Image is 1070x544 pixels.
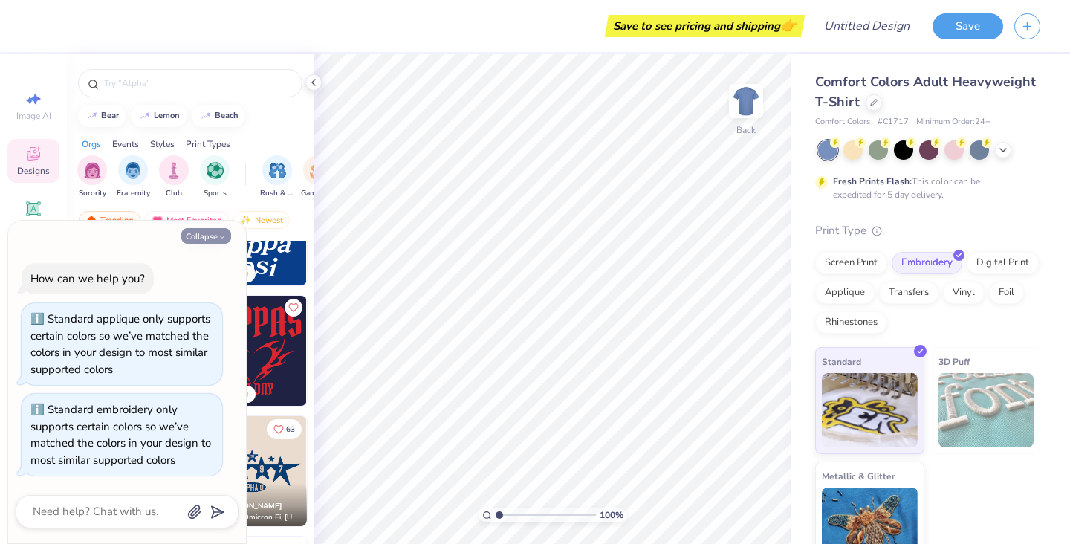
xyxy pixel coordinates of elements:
div: filter for Sports [200,155,230,199]
div: Screen Print [815,252,887,274]
span: 100 % [600,508,623,522]
img: 4c2ba52e-d93a-4885-b66d-971d0f88707e [306,416,416,526]
input: Try "Alpha" [103,76,293,91]
button: Collapse [181,228,231,244]
span: Minimum Order: 24 + [916,116,990,129]
img: Rush & Bid Image [269,162,286,179]
strong: Fresh Prints Flash: [833,175,912,187]
div: Save to see pricing and shipping [609,15,801,37]
div: Digital Print [967,252,1039,274]
span: Fraternity [117,188,150,199]
img: 26489e97-942d-434c-98d3-f0000c66074d [306,296,416,406]
input: Untitled Design [812,11,921,41]
div: Back [736,123,756,137]
div: Embroidery [892,252,962,274]
img: trend_line.gif [200,111,212,120]
div: Standard applique only supports certain colors so we’ve matched the colors in your design to most... [30,311,210,377]
span: Standard [822,354,861,369]
div: Print Type [815,222,1040,239]
div: filter for Sorority [77,155,107,199]
div: filter for Game Day [301,155,335,199]
img: Fraternity Image [125,162,141,179]
button: Like [285,299,302,317]
button: filter button [200,155,230,199]
div: beach [215,111,239,120]
span: Metallic & Glitter [822,468,895,484]
span: Image AI [16,110,51,122]
img: Back [731,86,761,116]
div: How can we help you? [30,271,145,286]
div: bear [101,111,119,120]
div: Events [112,137,139,151]
div: Vinyl [943,282,985,304]
span: # C1717 [878,116,909,129]
div: Styles [150,137,175,151]
div: Standard embroidery only supports certain colors so we’ve matched the colors in your design to mo... [30,402,211,467]
button: filter button [301,155,335,199]
img: Game Day Image [310,162,327,179]
span: Game Day [301,188,335,199]
div: filter for Club [159,155,189,199]
span: Rush & Bid [260,188,294,199]
div: Applique [815,282,875,304]
img: Sorority Image [84,162,101,179]
div: lemon [154,111,180,120]
img: fbf7eecc-576a-4ece-ac8a-ca7dcc498f59 [197,296,307,406]
button: filter button [117,155,150,199]
span: 63 [286,426,295,433]
span: 👉 [780,16,797,34]
button: lemon [131,105,187,127]
img: most_fav.gif [152,215,163,225]
img: trending.gif [85,215,97,225]
button: beach [192,105,245,127]
div: filter for Fraternity [117,155,150,199]
div: This color can be expedited for 5 day delivery. [833,175,1016,201]
span: Alpha Omicron Pi, [US_STATE] A&M University [221,512,301,523]
img: 3D Puff [938,373,1034,447]
span: Comfort Colors [815,116,870,129]
div: Orgs [82,137,101,151]
img: trend_line.gif [86,111,98,120]
img: Standard [822,373,918,447]
button: Like [267,419,302,439]
span: Club [166,188,182,199]
button: filter button [260,155,294,199]
div: Newest [233,211,290,229]
button: filter button [77,155,107,199]
img: Sports Image [207,162,224,179]
span: Comfort Colors Adult Heavyweight T-Shirt [815,73,1036,111]
span: Sorority [79,188,106,199]
div: Transfers [879,282,938,304]
img: Newest.gif [240,215,252,225]
button: Save [933,13,1003,39]
div: Trending [79,211,140,229]
img: Club Image [166,162,182,179]
img: trend_line.gif [139,111,151,120]
span: Sports [204,188,227,199]
button: filter button [159,155,189,199]
div: filter for Rush & Bid [260,155,294,199]
span: [PERSON_NAME] [221,501,282,511]
span: Designs [17,165,50,177]
div: Foil [989,282,1024,304]
div: Rhinestones [815,311,887,334]
span: 3D Puff [938,354,970,369]
img: ce57f32a-cfc6-41ad-89ac-b91076b4d913 [197,416,307,526]
div: Most Favorited [145,211,229,229]
button: bear [78,105,126,127]
div: Print Types [186,137,230,151]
